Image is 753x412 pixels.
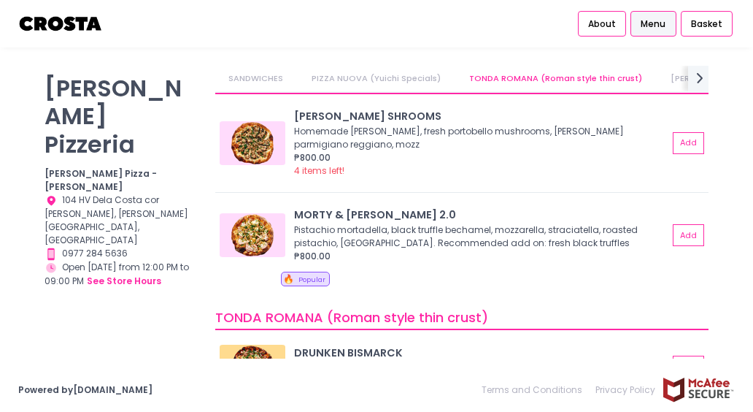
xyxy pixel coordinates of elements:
[588,18,616,31] span: About
[589,377,662,403] a: Privacy Policy
[691,18,722,31] span: Basket
[18,384,152,396] a: Powered by[DOMAIN_NAME]
[298,275,325,284] span: Popular
[456,66,655,91] a: TONDA ROMANA (Roman style thin crust)
[294,207,668,224] div: MORTY & [PERSON_NAME] 2.0
[482,377,589,403] a: Terms and Conditions
[45,194,197,247] div: 104 HV Dela Costa cor [PERSON_NAME], [PERSON_NAME][GEOGRAPHIC_DATA], [GEOGRAPHIC_DATA]
[45,167,157,193] b: [PERSON_NAME] Pizza - [PERSON_NAME]
[673,356,704,378] button: Add
[294,224,664,250] div: Pistachio mortadella, black truffle bechamel, mozzarella, straciatella, roasted pistachio, [GEOGR...
[220,121,285,165] img: SALCICCIA SHROOMS
[45,75,197,159] p: [PERSON_NAME] Pizzeria
[220,213,285,257] img: MORTY & ELLA 2.0
[215,66,296,91] a: SANDWICHES
[294,346,668,362] div: DRUNKEN BISMARCK
[641,18,665,31] span: Menu
[298,66,454,91] a: PIZZA NUOVA (Yuichi Specials)
[294,151,668,164] div: ₱800.00
[578,11,626,37] a: About
[45,261,197,289] div: Open [DATE] from 12:00 PM to 09:00 PM
[294,109,668,125] div: [PERSON_NAME] SHROOMS
[662,377,735,403] img: mcafee-secure
[294,250,668,263] div: ₱800.00
[630,11,676,37] a: Menu
[283,272,294,285] span: 🔥
[18,11,104,37] img: logo
[86,274,162,289] button: see store hours
[294,125,664,151] div: Homemade [PERSON_NAME], fresh portobello mushrooms, [PERSON_NAME] parmigiano reggiano, mozz
[45,247,197,261] div: 0977 284 5636
[673,224,704,246] button: Add
[220,345,285,389] img: DRUNKEN BISMARCK
[294,164,344,177] span: 4 items left!
[673,132,704,154] button: Add
[215,308,488,327] span: TONDA ROMANA (Roman style thin crust)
